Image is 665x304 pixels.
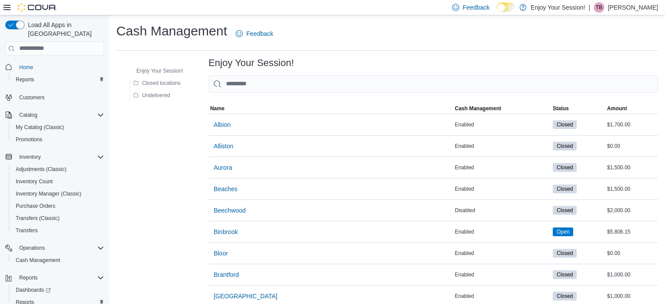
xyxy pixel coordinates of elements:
span: Customers [19,94,45,101]
button: Beechwood [210,202,249,219]
input: Dark Mode [497,3,515,12]
button: Transfers (Classic) [9,212,108,224]
button: Cash Management [453,103,551,114]
button: Beaches [210,180,241,198]
span: Closed [557,271,573,279]
span: Promotions [12,134,104,145]
h3: Enjoy Your Session! [209,58,294,68]
button: Undelivered [130,90,174,101]
span: My Catalog (Classic) [12,122,104,133]
span: Undelivered [142,92,170,99]
span: Albion [214,120,231,129]
div: Enabled [453,227,551,237]
span: Transfers (Classic) [12,213,104,224]
span: TB [595,2,602,13]
span: Adjustments (Classic) [12,164,104,175]
a: Home [16,62,37,73]
span: Customers [16,92,104,103]
a: Inventory Count [12,176,56,187]
span: Operations [19,245,45,252]
div: Enabled [453,248,551,259]
p: Enjoy Your Session! [531,2,585,13]
input: This is a search bar. As you type, the results lower in the page will automatically filter. [209,75,658,93]
span: Closed [557,121,573,129]
button: Reports [2,272,108,284]
button: Bloor [210,245,232,262]
button: Status [551,103,605,114]
span: Transfers (Classic) [16,215,59,222]
button: My Catalog (Classic) [9,121,108,133]
button: Reports [16,273,41,283]
span: Cash Management [16,257,60,264]
div: Enabled [453,184,551,194]
a: Promotions [12,134,46,145]
span: Closed [553,270,577,279]
span: Cash Management [12,255,104,266]
div: $5,806.15 [605,227,658,237]
div: Enabled [453,162,551,173]
a: Transfers (Classic) [12,213,63,224]
button: Enjoy Your Session! [124,66,187,76]
span: Home [16,62,104,73]
span: Feedback [246,29,273,38]
p: | [588,2,590,13]
button: Amount [605,103,658,114]
span: Closed [557,164,573,171]
button: Albion [210,116,234,133]
span: Brantford [214,270,239,279]
span: Closed [553,249,577,258]
div: Disabled [453,205,551,216]
span: Closed [557,206,573,214]
span: Adjustments (Classic) [16,166,66,173]
span: Reports [19,274,38,281]
span: Dashboards [12,285,104,295]
span: Cash Management [455,105,501,112]
span: Aurora [214,163,232,172]
span: Beaches [214,185,237,193]
div: $1,000.00 [605,291,658,301]
button: Name [209,103,453,114]
button: Alliston [210,137,237,155]
button: Inventory [2,151,108,163]
span: Name [210,105,225,112]
span: Open [553,227,573,236]
div: $0.00 [605,248,658,259]
span: Binbrook [214,227,238,236]
span: Closed [553,206,577,215]
span: Amount [607,105,627,112]
span: Promotions [16,136,42,143]
span: My Catalog (Classic) [16,124,64,131]
span: [GEOGRAPHIC_DATA] [214,292,278,301]
a: Adjustments (Classic) [12,164,70,175]
a: My Catalog (Classic) [12,122,68,133]
button: Inventory Manager (Classic) [9,188,108,200]
button: Catalog [16,110,41,120]
button: Brantford [210,266,243,283]
span: Closed [553,120,577,129]
span: Closed [557,292,573,300]
a: Transfers [12,225,41,236]
button: Inventory [16,152,44,162]
span: Feedback [463,3,489,12]
span: Reports [12,74,104,85]
span: Inventory Manager (Classic) [12,189,104,199]
a: Reports [12,74,38,85]
span: Inventory Manager (Classic) [16,190,81,197]
button: Operations [2,242,108,254]
span: Transfers [12,225,104,236]
span: Closed [557,185,573,193]
span: Closed [553,185,577,193]
div: Troy Bromfield [594,2,604,13]
span: Inventory Count [12,176,104,187]
span: Transfers [16,227,38,234]
button: Promotions [9,133,108,146]
span: Catalog [19,112,37,119]
div: $1,000.00 [605,269,658,280]
button: Customers [2,91,108,104]
a: Inventory Manager (Classic) [12,189,85,199]
button: Adjustments (Classic) [9,163,108,175]
button: Home [2,61,108,73]
span: Home [19,64,33,71]
span: Operations [16,243,104,253]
